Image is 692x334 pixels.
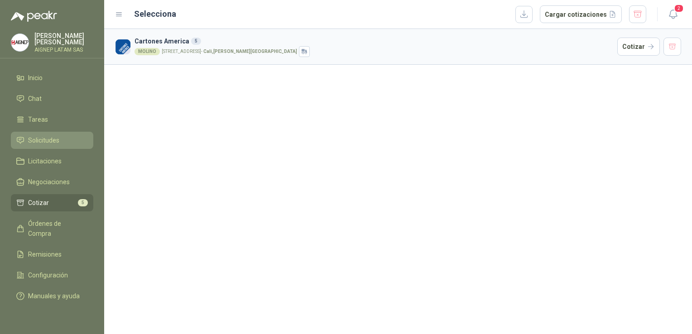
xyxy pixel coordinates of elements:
[28,115,48,124] span: Tareas
[28,219,85,239] span: Órdenes de Compra
[28,270,68,280] span: Configuración
[28,198,49,208] span: Cotizar
[11,194,93,211] a: Cotizar5
[11,246,93,263] a: Remisiones
[11,111,93,128] a: Tareas
[28,156,62,166] span: Licitaciones
[28,94,42,104] span: Chat
[11,173,93,191] a: Negociaciones
[674,4,684,13] span: 2
[203,49,297,54] strong: Cali , [PERSON_NAME][GEOGRAPHIC_DATA]
[540,5,622,24] button: Cargar cotizaciones
[34,47,93,52] p: AIGNEP LATAM SAS
[28,177,70,187] span: Negociaciones
[617,38,660,56] button: Cotizar
[28,73,43,83] span: Inicio
[11,215,93,242] a: Órdenes de Compra
[11,90,93,107] a: Chat
[135,48,160,55] div: MOLINO
[11,132,93,149] a: Solicitudes
[665,6,681,23] button: 2
[28,249,62,259] span: Remisiones
[162,49,297,54] p: [STREET_ADDRESS] -
[11,267,93,284] a: Configuración
[191,38,201,45] div: 5
[115,39,131,55] img: Company Logo
[11,69,93,86] a: Inicio
[11,11,57,22] img: Logo peakr
[34,33,93,45] p: [PERSON_NAME] [PERSON_NAME]
[135,36,614,46] h3: Cartones America
[11,34,29,51] img: Company Logo
[28,291,80,301] span: Manuales y ayuda
[11,153,93,170] a: Licitaciones
[28,135,59,145] span: Solicitudes
[78,199,88,206] span: 5
[134,8,176,20] h2: Selecciona
[11,287,93,305] a: Manuales y ayuda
